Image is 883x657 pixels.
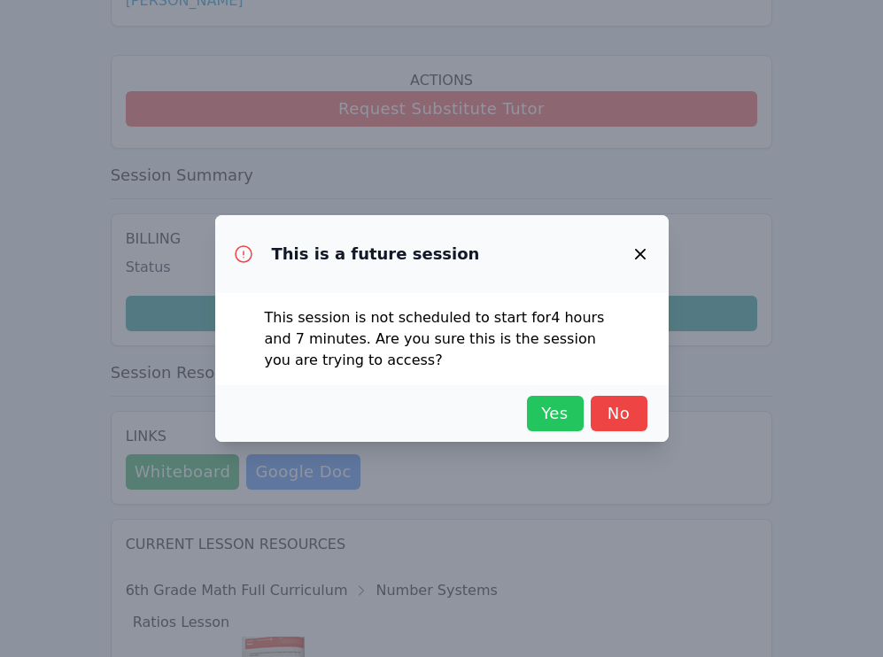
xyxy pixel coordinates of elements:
[265,307,619,371] p: This session is not scheduled to start for 4 hours and 7 minutes . Are you sure this is the sessi...
[527,396,584,431] button: Yes
[591,396,647,431] button: No
[536,401,575,426] span: Yes
[272,243,480,265] h3: This is a future session
[600,401,639,426] span: No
